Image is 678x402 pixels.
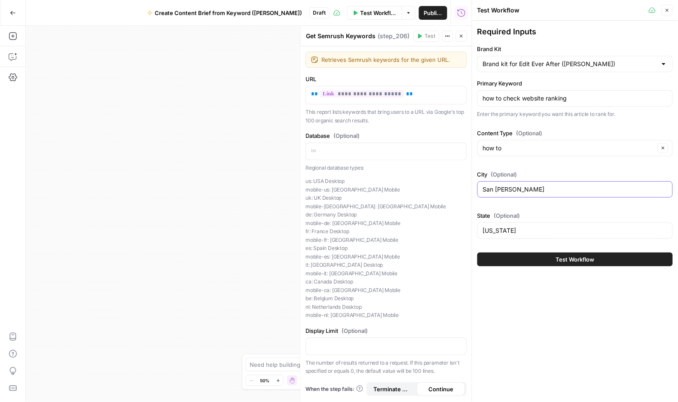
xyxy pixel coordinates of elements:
[306,131,467,140] label: Database
[477,170,673,179] label: City
[306,32,376,40] textarea: Get Semrush Keywords
[491,170,517,179] span: (Optional)
[477,253,673,266] button: Test Workflow
[142,6,308,20] button: Create Content Brief from Keyword ([PERSON_NAME])
[477,110,673,119] p: Enter the primary keyword you want this article to rank for.
[556,255,595,264] span: Test Workflow
[306,359,467,375] p: The number of results returned to a request. If this parameter isn't specified or equals 0, the d...
[477,129,673,137] label: Content Type
[424,9,443,17] span: Publish
[306,326,467,335] label: Display Limit
[429,385,454,393] span: Continue
[347,6,402,20] button: Test Workflow
[483,144,655,152] input: how to
[306,164,467,172] p: Regional database types:
[322,55,461,64] textarea: Retrieves Semrush keywords for the given URL.
[369,382,417,396] button: Terminate Workflow
[413,30,440,42] button: Test
[374,385,412,393] span: Terminate Workflow
[378,32,410,40] span: ( step_206 )
[360,9,397,17] span: Test Workflow
[306,75,467,83] label: URL
[483,60,657,68] input: Brand kit for Edit Ever After (Caitlin)
[306,108,467,125] p: This report lists keywords that bring users to a URL via Google's top 100 organic search results.
[334,131,360,140] span: (Optional)
[313,9,326,17] span: Draft
[516,129,543,137] span: (Optional)
[419,6,448,20] button: Publish
[306,177,467,320] p: us: USA Desktop mobile-us: [GEOGRAPHIC_DATA] Mobile uk: UK Desktop mobile-[GEOGRAPHIC_DATA]: [GEO...
[477,211,673,220] label: State
[477,45,673,53] label: Brand Kit
[342,326,368,335] span: (Optional)
[155,9,302,17] span: Create Content Brief from Keyword ([PERSON_NAME])
[425,32,436,40] span: Test
[494,211,520,220] span: (Optional)
[260,377,269,384] span: 50%
[306,385,363,393] a: When the step fails:
[477,79,673,88] label: Primary Keyword
[477,26,673,38] div: Required Inputs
